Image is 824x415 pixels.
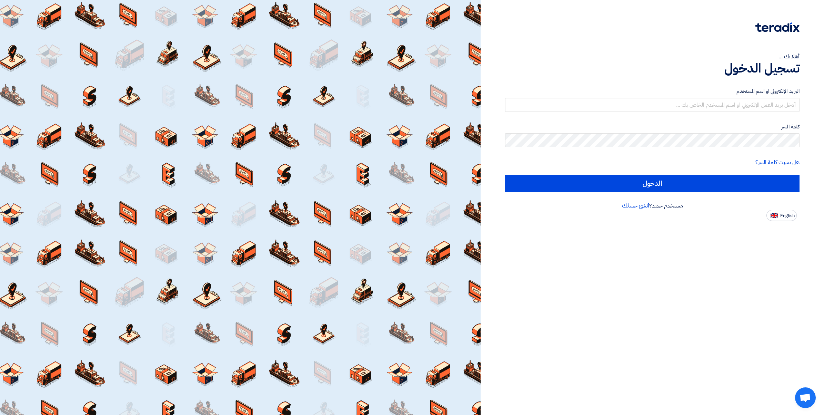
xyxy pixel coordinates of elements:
[505,202,800,210] div: مستخدم جديد؟
[755,22,800,32] img: Teradix logo
[622,202,649,210] a: أنشئ حسابك
[505,61,800,76] h1: تسجيل الدخول
[766,210,797,221] button: English
[795,387,816,408] div: Open chat
[505,98,800,112] input: أدخل بريد العمل الإلكتروني او اسم المستخدم الخاص بك ...
[755,158,800,166] a: هل نسيت كلمة السر؟
[505,175,800,192] input: الدخول
[505,87,800,95] label: البريد الإلكتروني او اسم المستخدم
[505,52,800,61] div: أهلا بك ...
[505,123,800,131] label: كلمة السر
[771,213,778,218] img: en-US.png
[780,213,795,218] span: English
